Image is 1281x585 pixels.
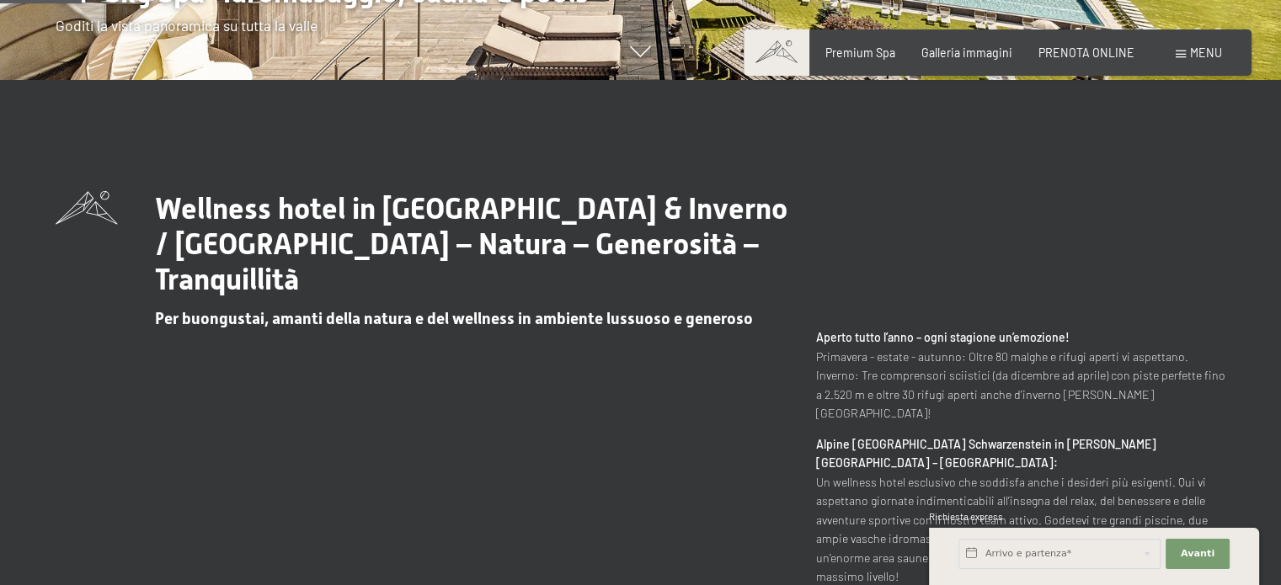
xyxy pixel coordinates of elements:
[816,328,1225,423] p: Primavera - estate - autunno: Oltre 80 malghe e rifugi aperti vi aspettano. Inverno: Tre comprens...
[1114,28,1123,36] div: Carousel Page 3
[1094,28,1102,36] div: Carousel Page 2
[1068,28,1221,36] div: Carousel Pagination
[1166,539,1230,569] button: Avanti
[155,309,753,328] span: Per buongustai, amanti della natura e del wellness in ambiente lussuoso e generoso
[155,191,787,296] span: Wellness hotel in [GEOGRAPHIC_DATA] & Inverno / [GEOGRAPHIC_DATA] – Natura – Generosità – Tranqui...
[1154,28,1162,36] div: Carousel Page 5
[1174,28,1182,36] div: Carousel Page 6
[929,511,1003,522] span: Richiesta express
[921,45,1012,60] a: Galleria immagini
[816,330,1070,344] strong: Aperto tutto l’anno – ogni stagione un’emozione!
[1074,28,1082,36] div: Carousel Page 1 (Current Slide)
[816,437,1156,471] strong: Alpine [GEOGRAPHIC_DATA] Schwarzenstein in [PERSON_NAME][GEOGRAPHIC_DATA] – [GEOGRAPHIC_DATA]:
[825,45,895,60] a: Premium Spa
[1181,547,1214,561] span: Avanti
[1134,28,1142,36] div: Carousel Page 4
[1190,45,1222,60] span: Menu
[1038,45,1134,60] a: PRENOTA ONLINE
[1193,28,1202,36] div: Carousel Page 7
[1214,28,1222,36] div: Carousel Page 8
